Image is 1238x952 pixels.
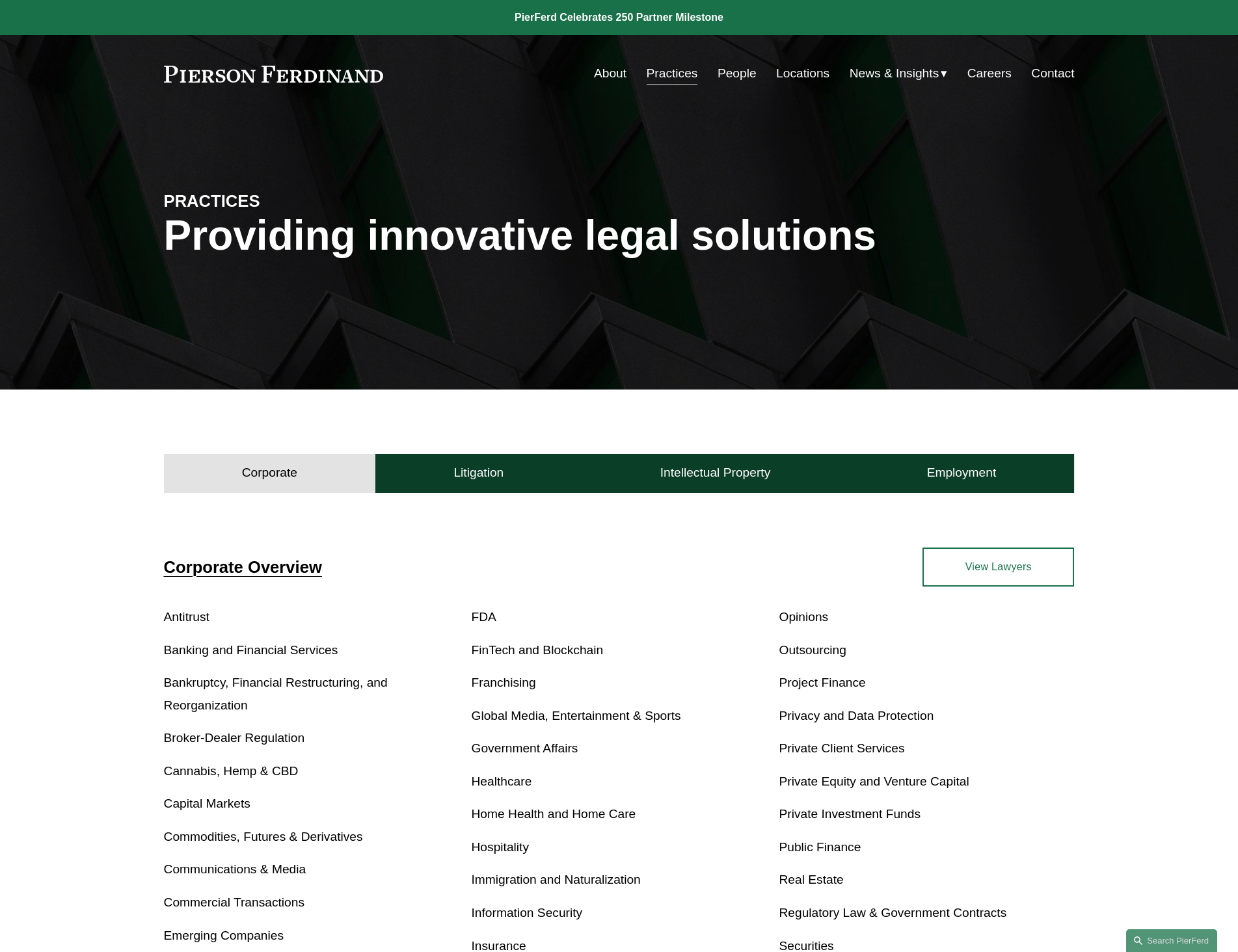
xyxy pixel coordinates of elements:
[718,61,757,86] a: People
[1126,929,1217,952] a: Search this site
[594,61,626,86] a: About
[967,61,1012,86] a: Careers
[1031,61,1074,86] a: Contact
[776,61,829,86] a: Locations
[242,465,297,481] h4: Corporate
[472,709,681,722] a: Global Media, Entertainment & Sports
[164,862,306,876] a: Communications & Media
[472,610,496,624] a: FDA
[453,465,504,481] h4: Litigation
[472,741,578,755] a: Government Affairs
[850,61,948,86] a: folder dropdown
[779,774,969,788] a: Private Equity and Venture Capital
[472,643,604,657] a: FinTech and Blockchain
[164,212,1075,259] h1: Providing innovative legal solutions
[164,731,305,745] a: Broker-Dealer Regulation
[472,774,532,788] a: Healthcare
[660,465,771,481] h4: Intellectual Property
[472,676,536,689] a: Franchising
[779,906,1006,919] a: Regulatory Law & Government Contracts
[164,764,299,778] a: Cannabis, Hemp & CBD
[164,643,338,657] a: Banking and Financial Services
[779,643,846,657] a: Outsourcing
[164,929,284,942] a: Emerging Companies
[927,465,997,481] h4: Employment
[472,906,583,919] a: Information Security
[850,62,939,85] span: News & Insights
[779,676,865,689] a: Project Finance
[164,895,304,909] a: Commercial Transactions
[779,610,828,624] a: Opinions
[779,709,934,722] a: Privacy and Data Protection
[779,840,861,854] a: Public Finance
[164,558,322,576] a: Corporate Overview
[164,797,250,810] a: Capital Markets
[779,741,904,755] a: Private Client Services
[472,873,641,886] a: Immigration and Naturalization
[647,61,698,86] a: Practices
[779,873,843,886] a: Real Estate
[164,676,388,712] a: Bankruptcy, Financial Restructuring, and Reorganization
[472,807,636,821] a: Home Health and Home Care
[164,191,392,211] h4: PRACTICES
[164,610,209,624] a: Antitrust
[164,830,363,843] a: Commodities, Futures & Derivatives
[922,548,1074,587] a: View Lawyers
[472,840,530,854] a: Hospitality
[779,807,921,821] a: Private Investment Funds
